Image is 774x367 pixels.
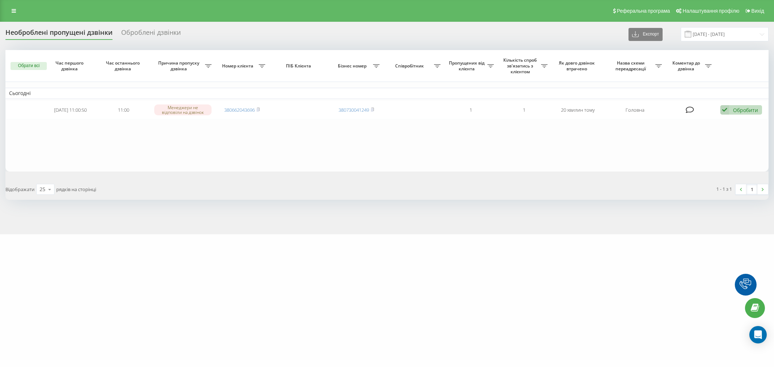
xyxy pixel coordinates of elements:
td: 1 [444,100,497,120]
a: 380662043696 [224,107,255,113]
span: Реферальна програма [617,8,670,14]
span: Відображати [5,186,34,193]
td: 11:00 [97,100,150,120]
td: [DATE] 11:00:50 [44,100,97,120]
span: Як довго дзвінок втрачено [557,60,598,71]
td: Головна [605,100,666,120]
span: Час останнього дзвінка [103,60,144,71]
span: Назва схеми переадресації [608,60,655,71]
button: Експорт [628,28,663,41]
div: 25 [40,186,45,193]
div: Оброблені дзвінки [121,29,181,40]
td: Сьогодні [5,88,769,99]
span: Час першого дзвінка [50,60,91,71]
div: Необроблені пропущені дзвінки [5,29,112,40]
div: Обробити [733,107,758,114]
div: 1 - 1 з 1 [716,185,732,193]
span: Бізнес номер [333,63,373,69]
span: ПІБ Клієнта [275,63,323,69]
span: Пропущених від клієнта [448,60,487,71]
div: Менеджери не відповіли на дзвінок [154,104,212,115]
span: Вихід [752,8,764,14]
div: Open Intercom Messenger [749,326,767,343]
span: рядків на сторінці [56,186,96,193]
span: Налаштування профілю [683,8,739,14]
span: Причина пропуску дзвінка [154,60,205,71]
td: 1 [497,100,551,120]
td: 20 хвилин тому [551,100,605,120]
span: Кількість спроб зв'язатись з клієнтом [501,57,541,74]
span: Співробітник [387,63,434,69]
span: Коментар до дзвінка [669,60,705,71]
button: Обрати всі [11,62,47,70]
a: 380730041249 [339,107,369,113]
a: 1 [746,184,757,194]
span: Номер клієнта [219,63,258,69]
